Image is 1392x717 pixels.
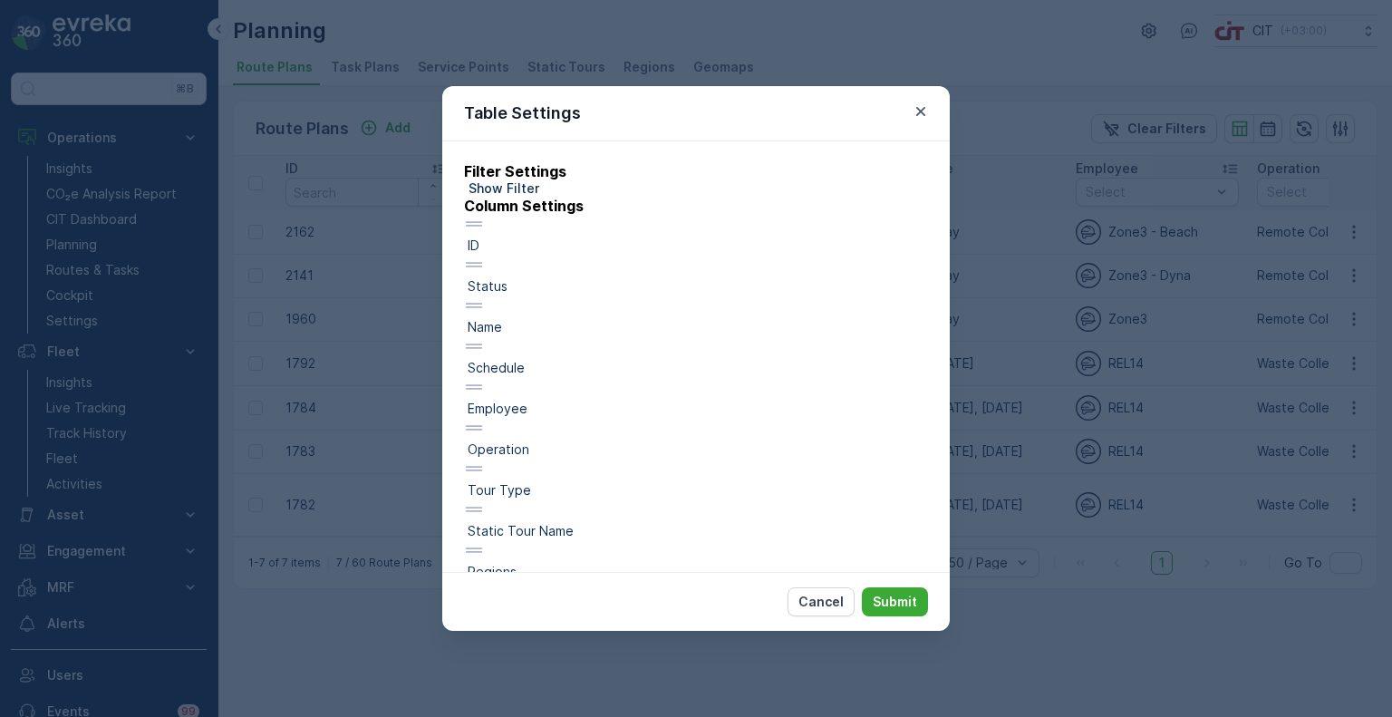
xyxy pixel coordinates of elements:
[788,587,855,616] button: Cancel
[464,296,928,336] div: Name
[464,400,928,418] p: Employee
[464,237,928,255] p: ID
[464,198,928,214] h4: Column Settings
[464,318,928,336] p: Name
[464,377,928,418] div: Employee
[464,481,928,499] p: Tour Type
[469,179,539,198] p: Show Filter
[464,336,928,377] div: Schedule
[464,359,928,377] p: Schedule
[464,522,928,540] p: Static Tour Name
[464,540,928,581] div: Regions
[464,563,928,581] p: Regions
[464,255,928,296] div: Status
[464,277,928,296] p: Status
[464,441,928,459] p: Operation
[464,214,928,255] div: ID
[862,587,928,616] button: Submit
[464,418,928,459] div: Operation
[464,499,928,540] div: Static Tour Name
[464,101,581,126] p: Table Settings
[464,459,928,499] div: Tour Type
[464,163,928,179] h4: Filter Settings
[873,593,917,611] p: Submit
[798,593,844,611] p: Cancel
